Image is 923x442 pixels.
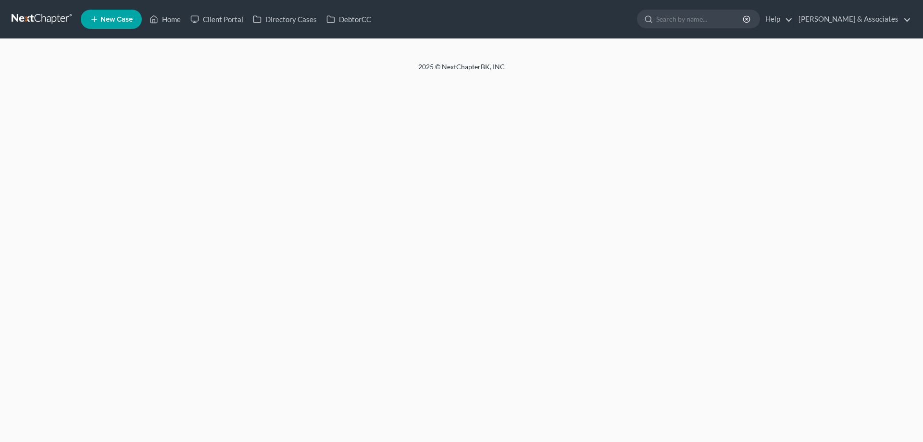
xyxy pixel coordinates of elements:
span: New Case [100,16,133,23]
input: Search by name... [656,10,744,28]
div: 2025 © NextChapterBK, INC [187,62,736,79]
a: Client Portal [186,11,248,28]
a: DebtorCC [322,11,376,28]
a: [PERSON_NAME] & Associates [794,11,911,28]
a: Home [145,11,186,28]
a: Directory Cases [248,11,322,28]
a: Help [761,11,793,28]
